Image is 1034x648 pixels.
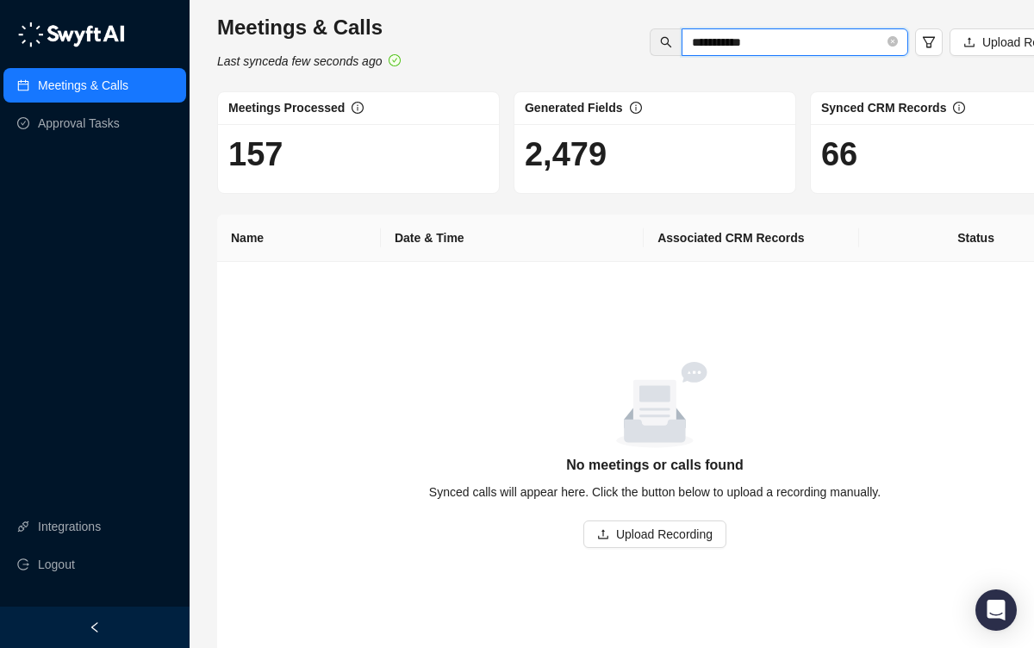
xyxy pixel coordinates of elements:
[597,528,609,540] span: upload
[963,36,975,48] span: upload
[525,101,623,115] span: Generated Fields
[352,102,364,114] span: info-circle
[975,589,1017,631] div: Open Intercom Messenger
[17,22,125,47] img: logo-05li4sbe.png
[644,215,859,262] th: Associated CRM Records
[888,34,898,51] span: close-circle
[217,14,401,41] h3: Meetings & Calls
[228,101,345,115] span: Meetings Processed
[38,509,101,544] a: Integrations
[38,68,128,103] a: Meetings & Calls
[38,106,120,140] a: Approval Tasks
[429,485,881,499] span: Synced calls will appear here. Click the button below to upload a recording manually.
[922,35,936,49] span: filter
[389,54,401,66] span: check-circle
[228,134,489,174] h1: 157
[660,36,672,48] span: search
[217,54,382,68] i: Last synced a few seconds ago
[38,547,75,582] span: Logout
[953,102,965,114] span: info-circle
[525,134,785,174] h1: 2,479
[630,102,642,114] span: info-circle
[381,215,644,262] th: Date & Time
[89,621,101,633] span: left
[616,525,713,544] span: Upload Recording
[17,558,29,570] span: logout
[888,36,898,47] span: close-circle
[583,520,726,548] button: Upload Recording
[821,101,946,115] span: Synced CRM Records
[217,215,381,262] th: Name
